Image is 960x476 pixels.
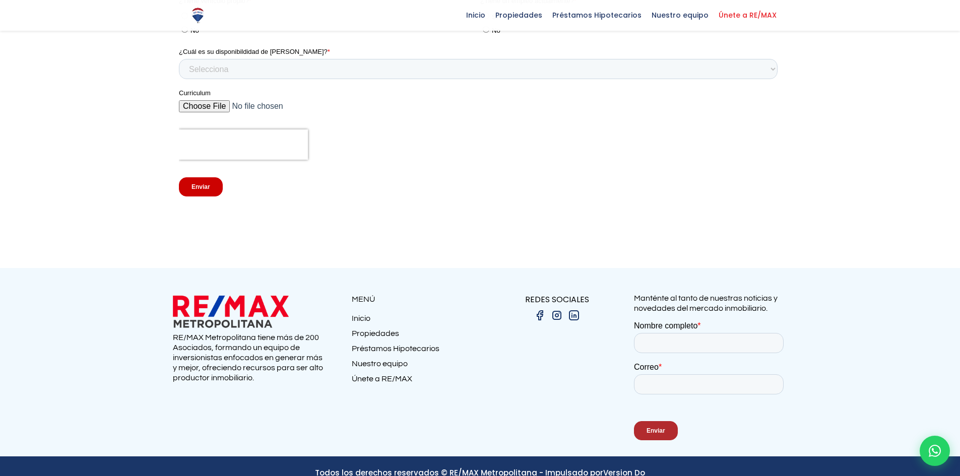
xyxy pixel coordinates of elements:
[480,293,634,306] p: REDES SOCIALES
[12,339,20,347] span: No
[352,374,480,389] a: Únete a RE/MAX
[304,338,310,345] input: No
[534,309,546,321] img: facebook.png
[3,437,9,443] input: Sí
[3,233,9,239] input: Sí
[714,8,782,23] span: Únete a RE/MAX
[301,1,328,9] span: Apellidos
[352,344,480,359] a: Préstamos Hipotecarios
[3,113,9,119] input: Pasaporte
[313,451,322,458] span: No
[12,247,20,254] span: No
[12,113,41,121] span: Pasaporte
[12,100,32,107] span: Cédula
[301,217,339,225] span: Nacionalidad
[490,8,547,23] span: Propiedades
[634,321,788,449] iframe: Form 1
[3,399,9,406] input: No
[547,8,647,23] span: Préstamos Hipotecarios
[568,309,580,321] img: linkedin.png
[461,8,490,23] span: Inicio
[352,293,480,306] p: MENÚ
[304,450,310,457] input: No
[352,313,480,328] a: Inicio
[352,359,480,374] a: Nuestro equipo
[304,437,310,443] input: Sí
[313,325,319,333] span: Sí
[12,437,18,445] span: Sí
[301,42,359,50] span: Número de teléfono
[301,360,546,378] span: "¿Cuánto está dispuesto a invertir mensualmente en su negocio en dólares (USD)?"
[173,332,327,383] p: RE/MAX Metropolitana tiene más de 200 Asociados, formando un equipo de inversionistas enfocados e...
[551,309,563,321] img: instagram.png
[3,99,9,106] input: Cédula
[313,113,343,121] span: Masculino
[301,421,395,429] span: ¿Tiene un empleo actualmente?
[647,8,714,23] span: Nuestro equipo
[12,233,18,241] span: Sí
[301,309,431,317] span: ¿Tiene experiencia en el sector inmobiliario?
[313,437,319,445] span: Sí
[173,293,289,330] img: remax metropolitana logo
[189,7,207,24] img: Logo de REMAX
[313,100,342,107] span: Femenino
[304,99,310,106] input: Femenino
[12,325,18,333] span: Sí
[3,386,9,392] input: Sí
[352,328,480,344] a: Propiedades
[301,84,323,91] span: Género
[634,293,788,313] p: Manténte al tanto de nuestras noticias y novedades del mercado inmobiliario.
[3,450,9,457] input: No
[12,400,20,407] span: No
[301,268,321,276] span: Sector
[304,113,310,119] input: Masculino
[313,339,322,347] span: No
[3,325,9,331] input: Sí
[3,338,9,345] input: No
[12,451,20,458] span: No
[3,246,9,253] input: No
[12,386,18,394] span: Sí
[304,325,310,331] input: Sí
